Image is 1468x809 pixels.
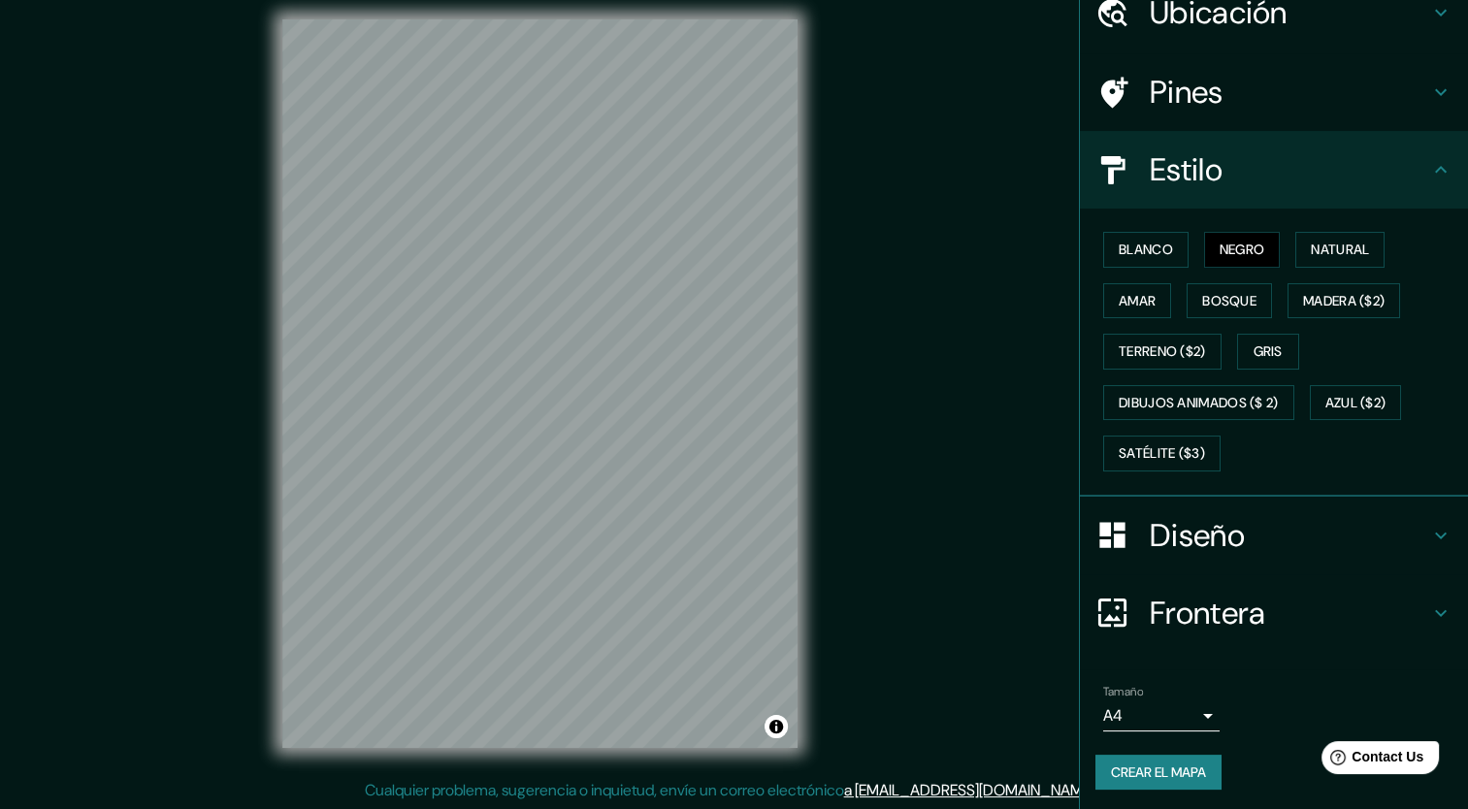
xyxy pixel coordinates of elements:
[1237,334,1299,370] button: Gris
[1103,700,1220,731] div: A4
[1119,289,1156,313] font: Amar
[1080,53,1468,131] div: Pines
[1119,441,1205,466] font: Satélite ($3)
[1080,131,1468,209] div: Estilo
[1204,232,1281,268] button: Negro
[1103,436,1221,471] button: Satélite ($3)
[1220,238,1265,262] font: Negro
[1119,391,1279,415] font: Dibujos animados ($ 2)
[1150,73,1429,112] h4: Pines
[282,19,798,748] canvas: Mapa
[1311,238,1369,262] font: Natural
[1080,497,1468,574] div: Diseño
[1187,283,1272,319] button: Bosque
[1111,760,1206,785] font: Crear el mapa
[1150,594,1429,632] h4: Frontera
[1310,385,1402,421] button: Azul ($2)
[1103,385,1294,421] button: Dibujos animados ($ 2)
[1080,574,1468,652] div: Frontera
[1202,289,1256,313] font: Bosque
[1103,283,1171,319] button: Amar
[1119,340,1206,364] font: Terreno ($2)
[765,715,788,738] button: Alternar atribución
[844,780,1094,800] a: a [EMAIL_ADDRESS][DOMAIN_NAME]
[1095,755,1222,791] button: Crear el mapa
[1103,683,1143,699] label: Tamaño
[1150,516,1429,555] h4: Diseño
[1254,340,1283,364] font: Gris
[1295,733,1447,788] iframe: Help widget launcher
[1103,232,1189,268] button: Blanco
[1295,232,1385,268] button: Natural
[1325,391,1386,415] font: Azul ($2)
[1103,334,1222,370] button: Terreno ($2)
[1288,283,1400,319] button: Madera ($2)
[1150,150,1429,189] h4: Estilo
[1119,238,1173,262] font: Blanco
[1303,289,1385,313] font: Madera ($2)
[365,779,1097,802] p: Cualquier problema, sugerencia o inquietud, envíe un correo electrónico .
